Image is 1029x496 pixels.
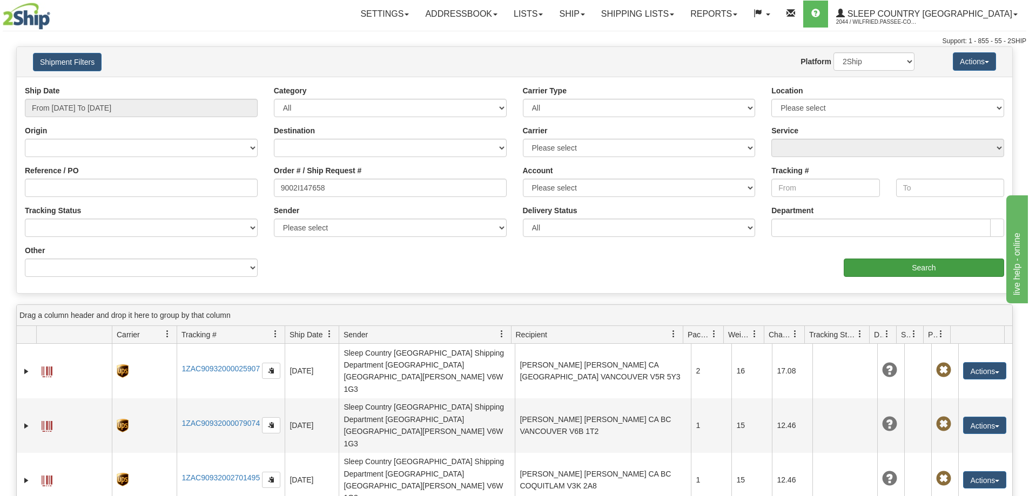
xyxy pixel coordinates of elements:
[181,364,260,373] a: 1ZAC90932000025907
[874,329,883,340] span: Delivery Status
[936,417,951,432] span: Pickup Not Assigned
[25,165,79,176] label: Reference / PO
[262,363,280,379] button: Copy to clipboard
[515,344,691,398] td: [PERSON_NAME] [PERSON_NAME] CA [GEOGRAPHIC_DATA] VANCOUVER V5R 5Y3
[506,1,551,28] a: Lists
[901,329,910,340] span: Shipment Issues
[593,1,682,28] a: Shipping lists
[836,17,917,28] span: 2044 / Wilfried.Passee-Coutrin
[285,398,339,453] td: [DATE]
[266,325,285,343] a: Tracking # filter column settings
[181,329,217,340] span: Tracking #
[851,325,869,343] a: Tracking Status filter column settings
[682,1,745,28] a: Reports
[828,1,1026,28] a: Sleep Country [GEOGRAPHIC_DATA] 2044 / Wilfried.Passee-Coutrin
[21,366,32,377] a: Expand
[262,417,280,433] button: Copy to clipboard
[771,165,809,176] label: Tracking #
[844,259,1004,277] input: Search
[339,398,515,453] td: Sleep Country [GEOGRAPHIC_DATA] Shipping Department [GEOGRAPHIC_DATA] [GEOGRAPHIC_DATA][PERSON_NA...
[523,125,548,136] label: Carrier
[17,305,1012,326] div: grid grouping header
[42,416,52,433] a: Label
[878,325,896,343] a: Delivery Status filter column settings
[8,6,100,19] div: live help - online
[21,420,32,431] a: Expand
[809,329,856,340] span: Tracking Status
[117,419,128,432] img: 8 - UPS
[772,344,812,398] td: 17.08
[769,329,791,340] span: Charge
[963,417,1006,434] button: Actions
[290,329,322,340] span: Ship Date
[963,362,1006,379] button: Actions
[905,325,923,343] a: Shipment Issues filter column settings
[523,205,577,216] label: Delivery Status
[932,325,950,343] a: Pickup Status filter column settings
[117,329,140,340] span: Carrier
[664,325,683,343] a: Recipient filter column settings
[731,344,772,398] td: 16
[928,329,937,340] span: Pickup Status
[771,125,798,136] label: Service
[25,245,45,256] label: Other
[772,398,812,453] td: 12.46
[3,3,50,30] img: logo2044.jpg
[801,56,831,67] label: Platform
[1004,193,1028,303] iframe: chat widget
[25,85,60,96] label: Ship Date
[25,205,81,216] label: Tracking Status
[896,179,1004,197] input: To
[42,471,52,488] a: Label
[705,325,723,343] a: Packages filter column settings
[42,362,52,379] a: Label
[786,325,804,343] a: Charge filter column settings
[320,325,339,343] a: Ship Date filter column settings
[882,417,897,432] span: Unknown
[117,364,128,378] img: 8 - UPS
[21,475,32,486] a: Expand
[352,1,417,28] a: Settings
[953,52,996,71] button: Actions
[771,205,813,216] label: Department
[731,398,772,453] td: 15
[771,179,879,197] input: From
[285,344,339,398] td: [DATE]
[691,398,731,453] td: 1
[845,9,1012,18] span: Sleep Country [GEOGRAPHIC_DATA]
[25,125,47,136] label: Origin
[936,471,951,486] span: Pickup Not Assigned
[936,363,951,378] span: Pickup Not Assigned
[523,165,553,176] label: Account
[691,344,731,398] td: 2
[771,85,803,96] label: Location
[339,344,515,398] td: Sleep Country [GEOGRAPHIC_DATA] Shipping Department [GEOGRAPHIC_DATA] [GEOGRAPHIC_DATA][PERSON_NA...
[523,85,567,96] label: Carrier Type
[274,125,315,136] label: Destination
[3,37,1026,46] div: Support: 1 - 855 - 55 - 2SHIP
[274,85,307,96] label: Category
[882,471,897,486] span: Unknown
[181,419,260,427] a: 1ZAC90932000079074
[181,473,260,482] a: 1ZAC90932002701495
[344,329,368,340] span: Sender
[262,472,280,488] button: Copy to clipboard
[158,325,177,343] a: Carrier filter column settings
[551,1,593,28] a: Ship
[745,325,764,343] a: Weight filter column settings
[274,205,299,216] label: Sender
[688,329,710,340] span: Packages
[882,363,897,378] span: Unknown
[493,325,511,343] a: Sender filter column settings
[963,471,1006,488] button: Actions
[515,398,691,453] td: [PERSON_NAME] [PERSON_NAME] CA BC VANCOUVER V6B 1T2
[33,53,102,71] button: Shipment Filters
[516,329,547,340] span: Recipient
[728,329,751,340] span: Weight
[417,1,506,28] a: Addressbook
[117,473,128,486] img: 8 - UPS
[274,165,362,176] label: Order # / Ship Request #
